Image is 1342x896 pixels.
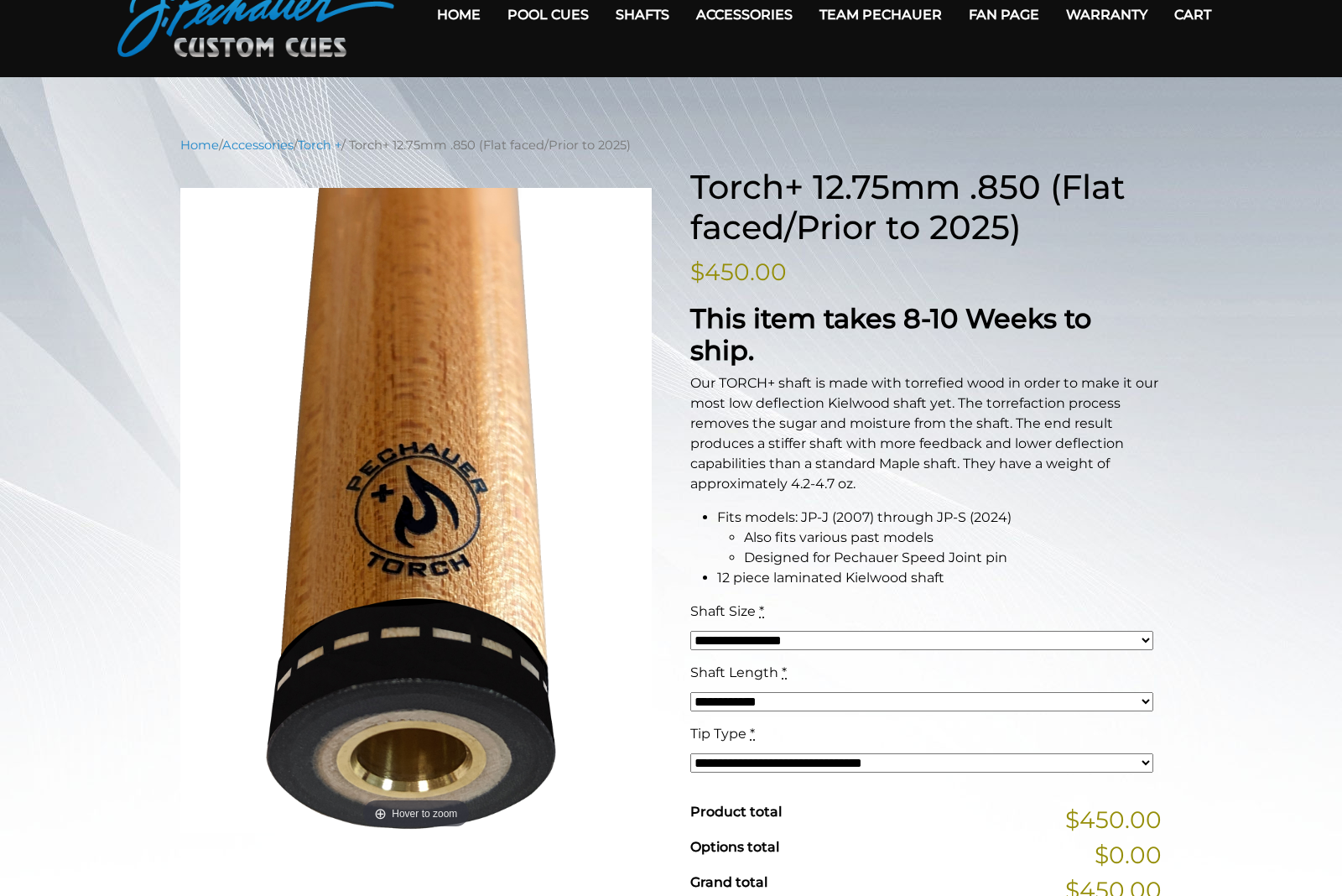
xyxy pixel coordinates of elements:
[1095,837,1162,873] span: $0.00
[180,188,652,834] a: Hover to zoom
[744,528,1162,548] li: Also fits various past models
[1065,802,1162,837] span: $450.00
[180,188,652,834] img: kielwood-torchplus-jpseries-1.png
[717,508,1162,568] li: Fits models: JP-J (2007) through JP-S (2024)
[690,839,779,855] span: Options total
[690,804,782,820] span: Product total
[180,136,1162,154] nav: Breadcrumb
[690,603,756,619] span: Shaft Size
[690,258,787,286] bdi: 450.00
[690,302,1091,367] strong: This item takes 8-10 Weeks to ship.
[690,874,767,890] span: Grand total
[782,664,787,680] abbr: required
[690,726,746,742] span: Tip Type
[180,138,219,153] a: Home
[690,664,778,680] span: Shaft Length
[298,138,341,153] a: Torch +
[690,373,1162,494] p: Our TORCH+ shaft is made with torrefied wood in order to make it our most low deflection Kielwood...
[690,167,1162,247] h1: Torch+ 12.75mm .850 (Flat faced/Prior to 2025)
[750,726,755,742] abbr: required
[222,138,294,153] a: Accessories
[759,603,764,619] abbr: required
[717,568,1162,588] li: 12 piece laminated Kielwood shaft
[690,258,705,286] span: $
[744,548,1162,568] li: Designed for Pechauer Speed Joint pin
